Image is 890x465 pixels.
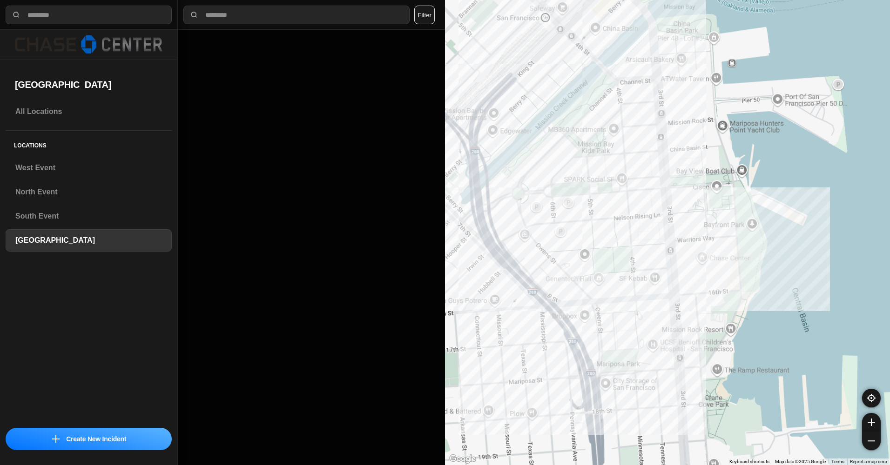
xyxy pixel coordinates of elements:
[6,131,172,157] h5: Locations
[189,10,199,20] img: search
[52,435,60,443] img: icon
[15,162,162,173] h3: West Event
[15,211,162,222] h3: South Event
[867,394,876,402] img: recenter
[12,10,21,20] img: search
[729,458,769,465] button: Keyboard shortcuts
[831,459,844,464] a: Terms (opens in new tab)
[6,229,172,252] a: [GEOGRAPHIC_DATA]
[850,459,887,464] a: Report a map error
[6,181,172,203] a: North Event
[775,459,826,464] span: Map data ©2025 Google
[447,453,478,465] a: Open this area in Google Maps (opens a new window)
[15,35,162,53] img: logo
[862,432,881,450] button: zoom-out
[66,434,126,444] p: Create New Incident
[6,428,172,450] button: iconCreate New Incident
[15,78,162,91] h2: [GEOGRAPHIC_DATA]
[868,418,875,426] img: zoom-in
[6,157,172,179] a: West Event
[447,453,478,465] img: Google
[6,100,172,123] a: All Locations
[414,6,435,24] button: Filter
[868,437,875,445] img: zoom-out
[862,413,881,432] button: zoom-in
[15,106,162,117] h3: All Locations
[862,389,881,407] button: recenter
[15,235,162,246] h3: [GEOGRAPHIC_DATA]
[15,186,162,198] h3: North Event
[6,205,172,227] a: South Event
